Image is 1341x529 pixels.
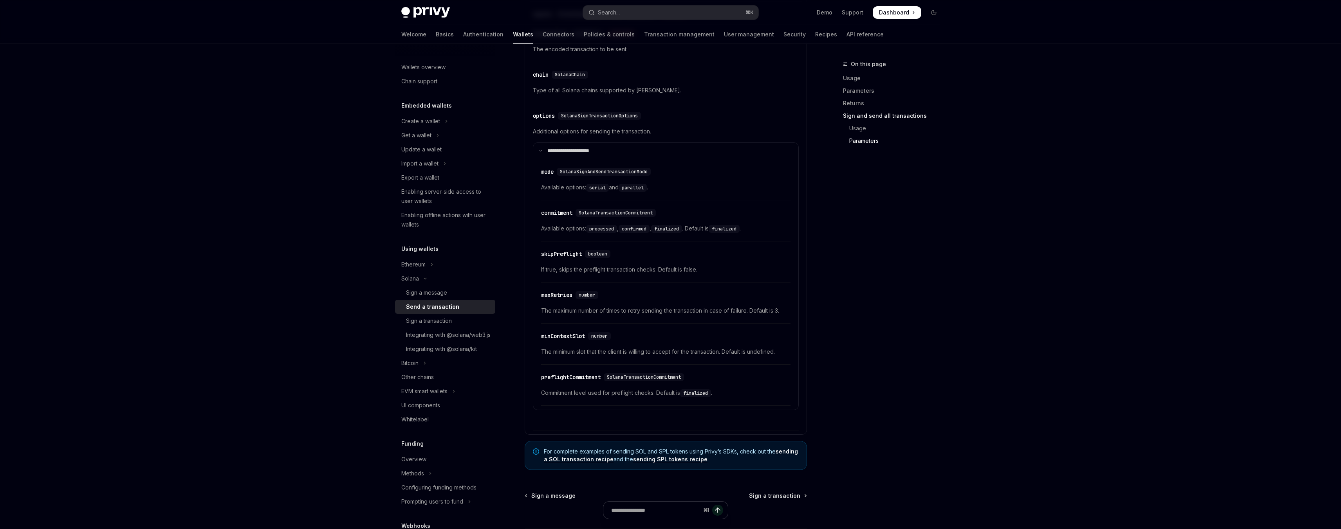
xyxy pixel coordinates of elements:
div: Wallets overview [401,63,446,72]
a: Usage [843,72,946,85]
span: SolanaTransactionCommitment [607,374,681,380]
a: Overview [395,452,495,466]
a: Wallets overview [395,60,495,74]
span: number [579,292,595,298]
button: Toggle Import a wallet section [395,157,495,171]
button: Toggle Create a wallet section [395,114,495,128]
code: confirmed [619,225,650,233]
div: Bitcoin [401,358,419,368]
span: Sign a message [531,492,576,500]
button: Toggle EVM smart wallets section [395,384,495,398]
span: number [591,333,608,339]
button: Toggle Prompting users to fund section [395,495,495,509]
div: Other chains [401,372,434,382]
div: Update a wallet [401,145,442,154]
code: finalized [651,225,682,233]
div: Enabling offline actions with user wallets [401,211,491,229]
a: Recipes [815,25,837,44]
div: Create a wallet [401,117,440,126]
div: Get a wallet [401,131,431,140]
button: Toggle Bitcoin section [395,356,495,370]
h5: Funding [401,439,424,448]
span: For complete examples of sending SOL and SPL tokens using Privy’s SDKs, check out the and the . [544,448,799,463]
div: Import a wallet [401,159,439,168]
a: Send a transaction [395,300,495,314]
a: UI components [395,398,495,412]
a: sending SPL tokens recipe [633,456,707,463]
code: parallel [619,184,647,192]
input: Ask a question... [611,502,700,519]
a: Support [842,9,863,16]
a: Basics [436,25,454,44]
span: The encoded transaction to be sent. [533,45,799,54]
a: Sign a transaction [749,492,806,500]
div: Whitelabel [401,415,429,424]
span: Dashboard [879,9,909,16]
div: Solana [401,274,419,283]
a: Other chains [395,370,495,384]
a: Enabling offline actions with user wallets [395,208,495,232]
a: Sign and send all transactions [843,110,946,122]
span: On this page [851,59,886,69]
button: Toggle Get a wallet section [395,128,495,142]
div: maxRetries [541,291,572,299]
span: The maximum number of times to retry sending the transaction in case of failure. Default is 3. [541,306,791,315]
div: mode [541,168,554,176]
div: skipPreflight [541,250,582,258]
span: If true, skips the preflight transaction checks. Default is false. [541,265,791,274]
code: finalized [680,389,711,397]
div: minContextSlot [541,332,585,340]
button: Toggle Solana section [395,272,495,286]
span: SolanaChain [555,72,585,78]
code: finalized [709,225,740,233]
div: Send a transaction [406,302,459,311]
button: Toggle Methods section [395,466,495,480]
a: Connectors [543,25,574,44]
div: Integrating with @solana/web3.js [406,330,491,340]
div: Sign a transaction [406,316,452,326]
a: Dashboard [873,6,921,19]
a: Chain support [395,74,495,88]
a: Update a wallet [395,142,495,157]
button: Open search [583,5,758,20]
a: Sign a message [395,286,495,300]
div: preflightCommitment [541,373,601,381]
code: serial [586,184,609,192]
div: Ethereum [401,260,426,269]
a: Transaction management [644,25,715,44]
button: Toggle dark mode [928,6,940,19]
a: Sign a message [525,492,576,500]
div: Enabling server-side access to user wallets [401,187,491,206]
div: Export a wallet [401,173,439,182]
span: Sign a transaction [749,492,800,500]
a: Parameters [843,85,946,97]
img: dark logo [401,7,450,18]
div: Search... [598,8,620,17]
span: SolanaSignAndSendTransactionMode [560,169,648,175]
div: chain [533,71,549,79]
span: The minimum slot that the client is willing to accept for the transaction. Default is undefined. [541,347,791,356]
a: Configuring funding methods [395,480,495,495]
a: Integrating with @solana/web3.js [395,328,495,342]
a: Demo [817,9,832,16]
div: Configuring funding methods [401,483,476,492]
h5: Using wallets [401,244,439,254]
div: Chain support [401,77,437,86]
a: Usage [843,122,946,135]
a: Enabling server-side access to user wallets [395,185,495,208]
span: SolanaTransactionCommitment [579,210,653,216]
a: Parameters [843,135,946,147]
div: UI components [401,401,440,410]
svg: Note [533,448,539,455]
a: Integrating with @solana/kit [395,342,495,356]
div: Overview [401,455,426,464]
h5: Embedded wallets [401,101,452,110]
code: processed [586,225,617,233]
span: ⌘ K [745,9,754,16]
div: EVM smart wallets [401,387,448,396]
div: Integrating with @solana/kit [406,344,477,354]
span: Commitment level used for preflight checks. Default is . [541,388,791,398]
a: Export a wallet [395,171,495,185]
div: options [533,112,555,120]
a: User management [724,25,774,44]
